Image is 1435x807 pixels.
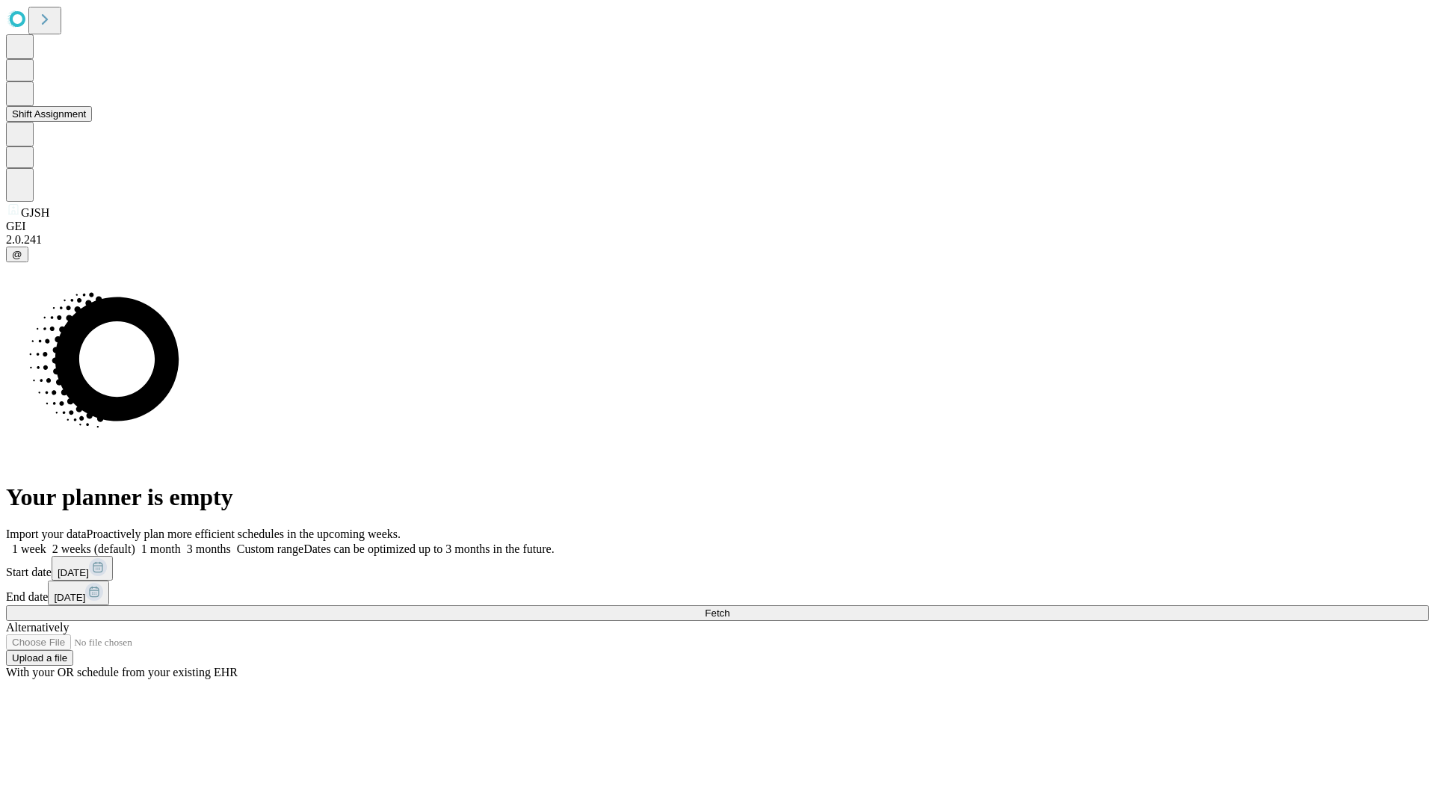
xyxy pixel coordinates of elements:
[58,567,89,578] span: [DATE]
[303,542,554,555] span: Dates can be optimized up to 3 months in the future.
[87,528,401,540] span: Proactively plan more efficient schedules in the upcoming weeks.
[6,220,1429,233] div: GEI
[52,542,135,555] span: 2 weeks (default)
[187,542,231,555] span: 3 months
[6,621,69,634] span: Alternatively
[54,592,85,603] span: [DATE]
[6,556,1429,581] div: Start date
[12,249,22,260] span: @
[6,528,87,540] span: Import your data
[6,247,28,262] button: @
[12,542,46,555] span: 1 week
[141,542,181,555] span: 1 month
[6,106,92,122] button: Shift Assignment
[705,607,729,619] span: Fetch
[6,666,238,678] span: With your OR schedule from your existing EHR
[237,542,303,555] span: Custom range
[6,233,1429,247] div: 2.0.241
[6,483,1429,511] h1: Your planner is empty
[6,650,73,666] button: Upload a file
[52,556,113,581] button: [DATE]
[48,581,109,605] button: [DATE]
[21,206,49,219] span: GJSH
[6,605,1429,621] button: Fetch
[6,581,1429,605] div: End date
